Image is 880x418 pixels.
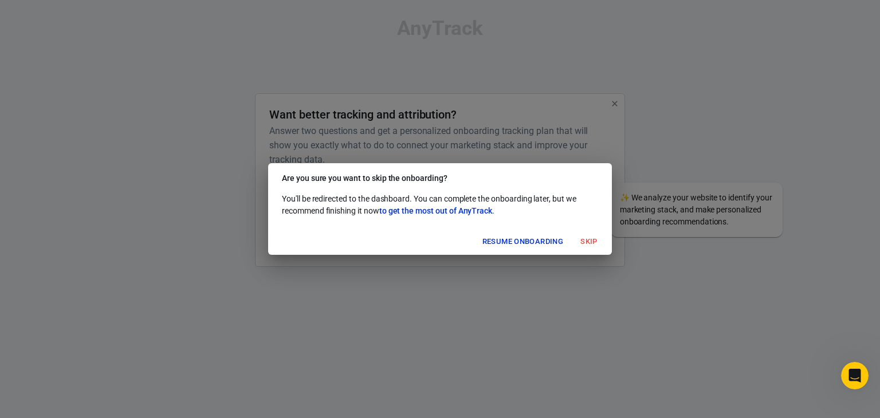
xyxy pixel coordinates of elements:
[841,362,869,389] iframe: Intercom live chat
[571,233,607,251] button: Skip
[282,193,598,217] p: You'll be redirected to the dashboard. You can complete the onboarding later, but we recommend fi...
[480,233,566,251] button: Resume onboarding
[379,206,492,215] span: to get the most out of AnyTrack
[268,163,612,193] h2: Are you sure you want to skip the onboarding?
